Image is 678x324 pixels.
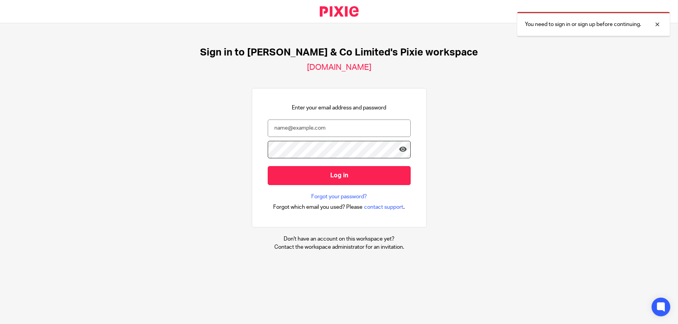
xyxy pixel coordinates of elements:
p: Enter your email address and password [292,104,386,112]
p: Don't have an account on this workspace yet? [274,235,404,243]
div: . [273,203,405,211]
input: Log in [268,166,411,185]
h2: [DOMAIN_NAME] [307,62,371,73]
h1: Sign in to [PERSON_NAME] & Co Limited's Pixie workspace [200,47,478,59]
p: You need to sign in or sign up before continuing. [525,21,641,28]
span: Forgot which email you used? Please [273,203,363,211]
p: Contact the workspace administrator for an invitation. [274,243,404,251]
input: name@example.com [268,120,411,137]
span: contact support [364,203,403,211]
a: Forgot your password? [311,193,367,201]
